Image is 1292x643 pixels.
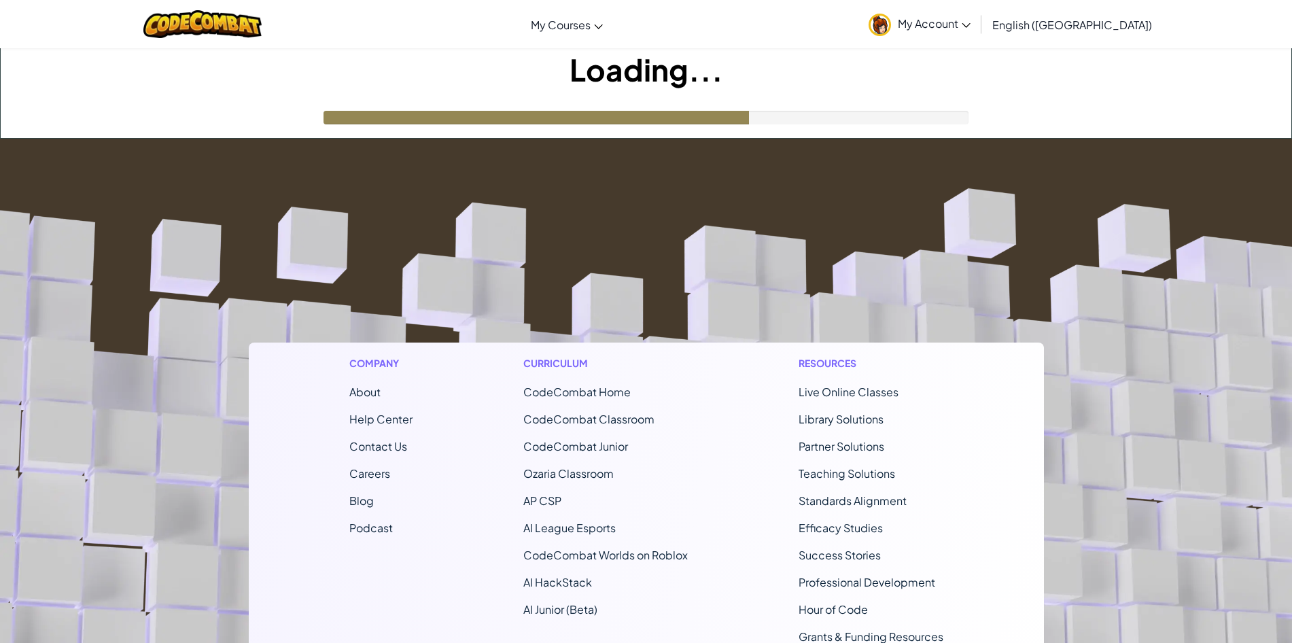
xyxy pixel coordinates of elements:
a: Professional Development [799,575,935,589]
a: About [349,385,381,399]
h1: Loading... [1,48,1291,90]
h1: Company [349,356,413,370]
span: CodeCombat Home [523,385,631,399]
a: Ozaria Classroom [523,466,614,481]
span: Contact Us [349,439,407,453]
a: CodeCombat Junior [523,439,628,453]
a: AP CSP [523,493,561,508]
span: My Courses [531,18,591,32]
h1: Curriculum [523,356,688,370]
a: Standards Alignment [799,493,907,508]
a: Help Center [349,412,413,426]
span: English ([GEOGRAPHIC_DATA]) [992,18,1152,32]
a: My Courses [524,6,610,43]
a: Careers [349,466,390,481]
span: My Account [898,16,971,31]
a: Library Solutions [799,412,884,426]
img: CodeCombat logo [143,10,262,38]
a: AI League Esports [523,521,616,535]
h1: Resources [799,356,943,370]
a: AI HackStack [523,575,592,589]
a: English ([GEOGRAPHIC_DATA]) [985,6,1159,43]
a: My Account [862,3,977,46]
img: avatar [869,14,891,36]
a: Teaching Solutions [799,466,895,481]
a: Blog [349,493,374,508]
a: Podcast [349,521,393,535]
a: Partner Solutions [799,439,884,453]
a: Success Stories [799,548,881,562]
a: Efficacy Studies [799,521,883,535]
a: CodeCombat Classroom [523,412,654,426]
a: Hour of Code [799,602,868,616]
a: Live Online Classes [799,385,898,399]
a: AI Junior (Beta) [523,602,597,616]
a: CodeCombat Worlds on Roblox [523,548,688,562]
